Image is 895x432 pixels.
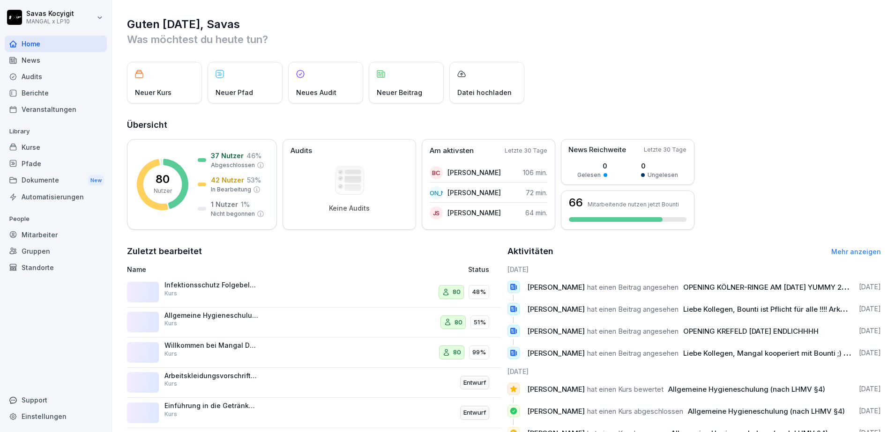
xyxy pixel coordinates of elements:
p: [PERSON_NAME] [447,188,501,198]
p: 51% [474,318,486,327]
p: 0 [641,161,678,171]
p: Gelesen [577,171,601,179]
h6: [DATE] [507,366,881,376]
div: Dokumente [5,172,107,189]
a: Automatisierungen [5,189,107,205]
p: Am aktivsten [430,146,474,156]
p: [DATE] [859,348,881,358]
p: [DATE] [859,326,881,336]
p: 48% [472,287,486,297]
p: Ungelesen [648,171,678,179]
p: Letzte 30 Tage [505,146,547,155]
p: 37 Nutzer [211,151,244,161]
p: Abgeschlossen [211,161,255,169]
h2: Zuletzt bearbeitet [127,245,501,258]
p: Library [5,124,107,139]
p: News Reichweite [568,145,626,155]
p: [DATE] [859,406,881,416]
a: Arbeitskleidungsvorschriften für MitarbeiterKursEntwurf [127,368,501,398]
span: Allgemeine Hygieneschulung (nach LHMV §4) [688,407,845,416]
span: [PERSON_NAME] [527,385,585,394]
a: Einführung in die Getränkeangebot bei Mangal DönerKursEntwurf [127,398,501,428]
span: hat einen Beitrag angesehen [587,349,679,358]
a: Allgemeine Hygieneschulung (nach LHMV §4)Kurs8051% [127,308,501,338]
p: In Bearbeitung [211,185,251,194]
span: hat einen Beitrag angesehen [587,305,679,314]
p: Willkommen bei Mangal Döner x LP10 [164,341,258,350]
a: Gruppen [5,243,107,259]
p: [DATE] [859,282,881,292]
p: 99% [472,348,486,357]
p: 0 [577,161,607,171]
a: Berichte [5,85,107,101]
span: OPENING KREFELD [DATE] ENDLICHHHH [683,327,819,336]
p: 64 min. [525,208,547,218]
span: [PERSON_NAME] [527,305,585,314]
div: [PERSON_NAME] [430,186,443,199]
p: [DATE] [859,384,881,394]
a: Mehr anzeigen [831,248,881,256]
p: Entwurf [463,378,486,388]
a: News [5,52,107,68]
p: 1 % [241,199,250,209]
div: Support [5,392,107,408]
p: Savas Kocyigit [26,10,74,18]
p: Nicht begonnen [211,210,255,218]
p: Neuer Beitrag [377,88,422,97]
p: Kurs [164,350,177,358]
a: Willkommen bei Mangal Döner x LP10Kurs8099% [127,337,501,368]
div: Standorte [5,259,107,276]
a: Pfade [5,155,107,172]
a: Home [5,36,107,52]
span: hat einen Beitrag angesehen [587,327,679,336]
p: 106 min. [523,168,547,177]
span: [PERSON_NAME] [527,349,585,358]
h2: Aktivitäten [507,245,553,258]
p: Kurs [164,380,177,388]
p: Letzte 30 Tage [644,146,686,154]
a: Veranstaltungen [5,101,107,117]
p: Infektionsschutz Folgebelehrung (nach §43 IfSG) [164,281,258,289]
h3: 66 [569,197,583,208]
p: Neues Audit [296,88,336,97]
p: Datei hochladen [457,88,512,97]
a: Audits [5,68,107,85]
div: New [88,175,104,186]
p: Einführung in die Getränkeangebot bei Mangal Döner [164,402,258,410]
span: hat einen Kurs bewertet [587,385,664,394]
span: hat einen Beitrag angesehen [587,283,679,292]
p: Mitarbeitende nutzen jetzt Bounti [588,201,679,208]
p: 72 min. [526,188,547,198]
p: [PERSON_NAME] [447,168,501,177]
p: 80 [156,174,170,185]
p: 53 % [247,175,261,185]
p: Status [468,264,489,274]
h1: Guten [DATE], Savas [127,17,881,32]
div: BC [430,166,443,179]
span: Allgemeine Hygieneschulung (nach LHMV §4) [668,385,825,394]
a: Mitarbeiter [5,227,107,243]
p: 80 [455,318,462,327]
p: Neuer Pfad [216,88,253,97]
span: [PERSON_NAME] [527,407,585,416]
p: Name [127,264,361,274]
p: 42 Nutzer [211,175,244,185]
p: 80 [453,348,461,357]
span: hat einen Kurs abgeschlossen [587,407,683,416]
p: Kurs [164,289,177,298]
p: Arbeitskleidungsvorschriften für Mitarbeiter [164,372,258,380]
p: People [5,212,107,227]
a: Infektionsschutz Folgebelehrung (nach §43 IfSG)Kurs8048% [127,277,501,308]
p: Kurs [164,319,177,328]
span: [PERSON_NAME] [527,283,585,292]
a: Einstellungen [5,408,107,425]
p: Entwurf [463,408,486,417]
p: [DATE] [859,304,881,314]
